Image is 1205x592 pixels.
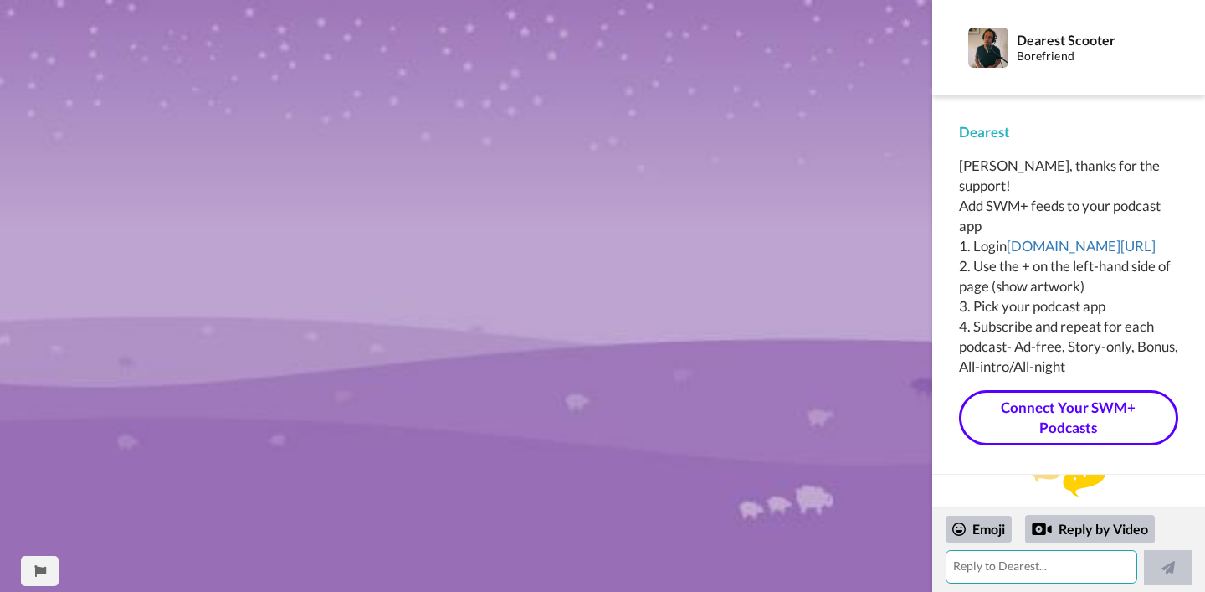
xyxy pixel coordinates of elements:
[959,122,1178,142] div: Dearest
[1032,463,1105,497] img: message.svg
[1007,237,1156,255] a: [DOMAIN_NAME][URL]
[1025,515,1155,543] div: Reply by Video
[946,516,1012,543] div: Emoji
[955,492,1182,494] div: Send Dearest a reply.
[169,232,763,567] iframe: SWM+ Pocketcasts via RSS
[968,28,1008,68] img: Profile Image
[1017,49,1177,64] div: Borefriend
[959,156,1178,377] div: [PERSON_NAME], thanks for the support! Add SWM+ feeds to your podcast app 1. Login 2. Use the + o...
[1032,519,1052,539] div: Reply by Video
[959,390,1178,446] a: Connect Your SWM+ Podcasts
[1017,32,1177,48] div: Dearest Scooter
